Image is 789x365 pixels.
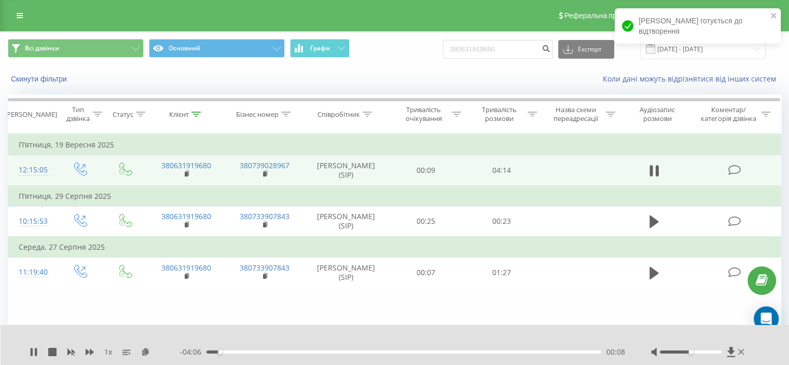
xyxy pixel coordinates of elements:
[19,262,46,282] div: 11:19:40
[464,155,539,186] td: 04:14
[8,74,72,84] button: Скинути фільтри
[104,347,112,357] span: 1 x
[169,110,189,119] div: Клієнт
[606,347,625,357] span: 00:08
[698,105,758,123] div: Коментар/категорія дзвінка
[398,105,450,123] div: Тривалість очікування
[310,45,330,52] span: Графік
[627,105,688,123] div: Аудіозапис розмови
[240,211,289,221] a: 380733907843
[240,263,289,273] a: 380733907843
[240,160,289,170] a: 380739028967
[8,237,781,258] td: Середа, 27 Серпня 2025
[65,105,90,123] div: Тип дзвінка
[161,263,211,273] a: 380631919680
[389,258,464,288] td: 00:07
[389,155,464,186] td: 00:09
[149,39,285,58] button: Основний
[161,211,211,221] a: 380631919680
[317,110,360,119] div: Співробітник
[443,40,553,59] input: Пошук за номером
[8,186,781,207] td: П’ятниця, 29 Серпня 2025
[19,211,46,232] div: 10:15:53
[549,105,603,123] div: Назва схеми переадресації
[770,11,778,21] button: close
[688,350,693,354] div: Accessibility label
[180,347,206,357] span: - 04:06
[615,8,781,44] div: [PERSON_NAME] готується до відтворення
[8,39,144,58] button: Всі дзвінки
[389,206,464,237] td: 00:25
[464,206,539,237] td: 00:23
[603,74,781,84] a: Коли дані можуть відрізнятися вiд інших систем
[304,206,389,237] td: [PERSON_NAME] (SIP)
[304,258,389,288] td: [PERSON_NAME] (SIP)
[236,110,279,119] div: Бізнес номер
[5,110,57,119] div: [PERSON_NAME]
[290,39,350,58] button: Графік
[464,258,539,288] td: 01:27
[473,105,525,123] div: Тривалість розмови
[19,160,46,180] div: 12:15:05
[218,350,222,354] div: Accessibility label
[161,160,211,170] a: 380631919680
[8,134,781,155] td: П’ятниця, 19 Вересня 2025
[754,306,779,331] div: Open Intercom Messenger
[564,11,641,20] span: Реферальна програма
[558,40,614,59] button: Експорт
[113,110,133,119] div: Статус
[304,155,389,186] td: [PERSON_NAME] (SIP)
[25,44,59,52] span: Всі дзвінки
